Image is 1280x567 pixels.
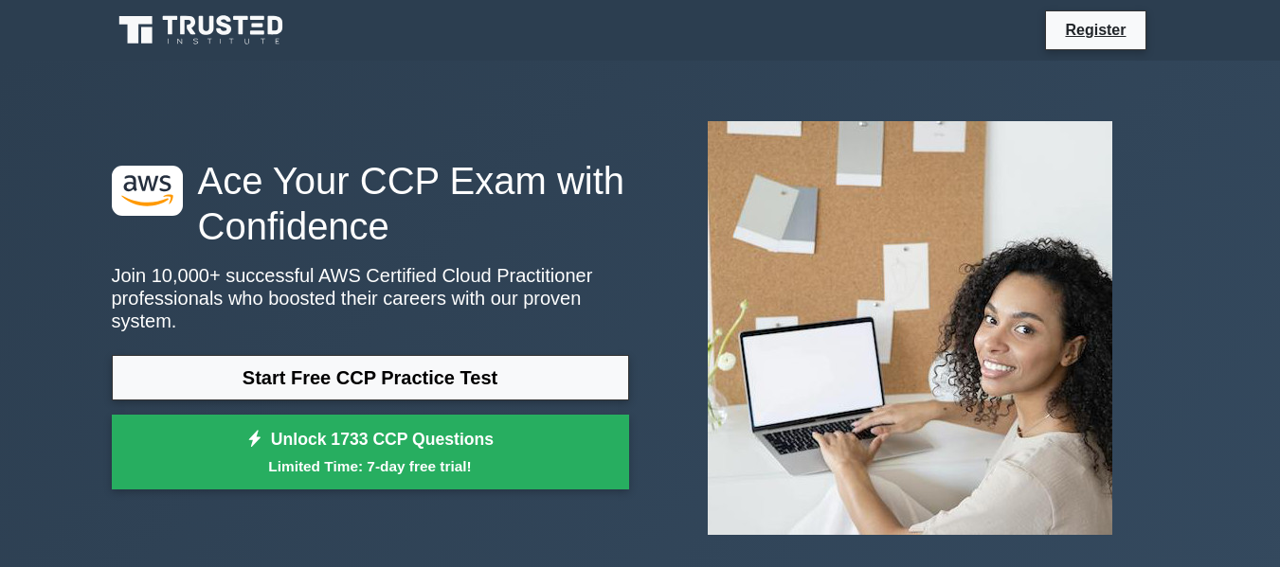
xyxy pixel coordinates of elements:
[112,355,629,400] a: Start Free CCP Practice Test
[112,158,629,249] h1: Ace Your CCP Exam with Confidence
[1054,18,1137,42] a: Register
[112,264,629,332] p: Join 10,000+ successful AWS Certified Cloud Practitioner professionals who boosted their careers ...
[112,415,629,490] a: Unlock 1733 CCP QuestionsLimited Time: 7-day free trial!
[135,455,605,477] small: Limited Time: 7-day free trial!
